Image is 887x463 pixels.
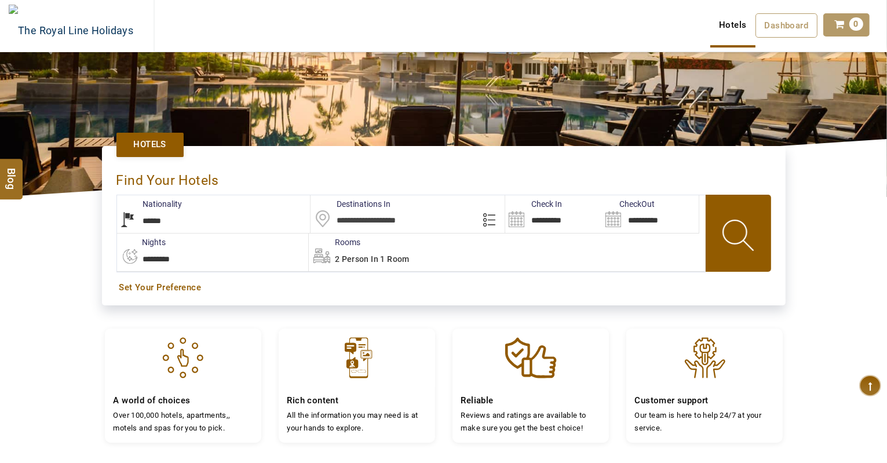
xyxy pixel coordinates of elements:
[309,236,360,248] label: Rooms
[4,167,19,177] span: Blog
[635,409,774,434] p: Our team is here to help 24/7 at your service.
[114,395,253,406] h4: A world of choices
[602,195,699,233] input: Search
[116,133,184,156] a: Hotels
[710,13,755,37] a: Hotels
[119,282,768,294] a: Set Your Preference
[765,20,809,31] span: Dashboard
[602,198,655,210] label: CheckOut
[311,198,390,210] label: Destinations In
[505,198,562,210] label: Check In
[116,236,166,248] label: nights
[461,409,600,434] p: Reviews and ratings are available to make sure you get the best choice!
[849,17,863,31] span: 0
[335,254,410,264] span: 2 Person in 1 Room
[823,13,870,37] a: 0
[134,138,166,151] span: Hotels
[9,5,133,49] img: The Royal Line Holidays
[116,161,771,195] div: Find Your Hotels
[287,409,426,434] p: All the information you may need is at your hands to explore.
[114,409,253,434] p: Over 100,000 hotels, apartments,, motels and spas for you to pick.
[117,198,182,210] label: Nationality
[287,395,426,406] h4: Rich content
[635,395,774,406] h4: Customer support
[505,195,602,233] input: Search
[461,395,600,406] h4: Reliable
